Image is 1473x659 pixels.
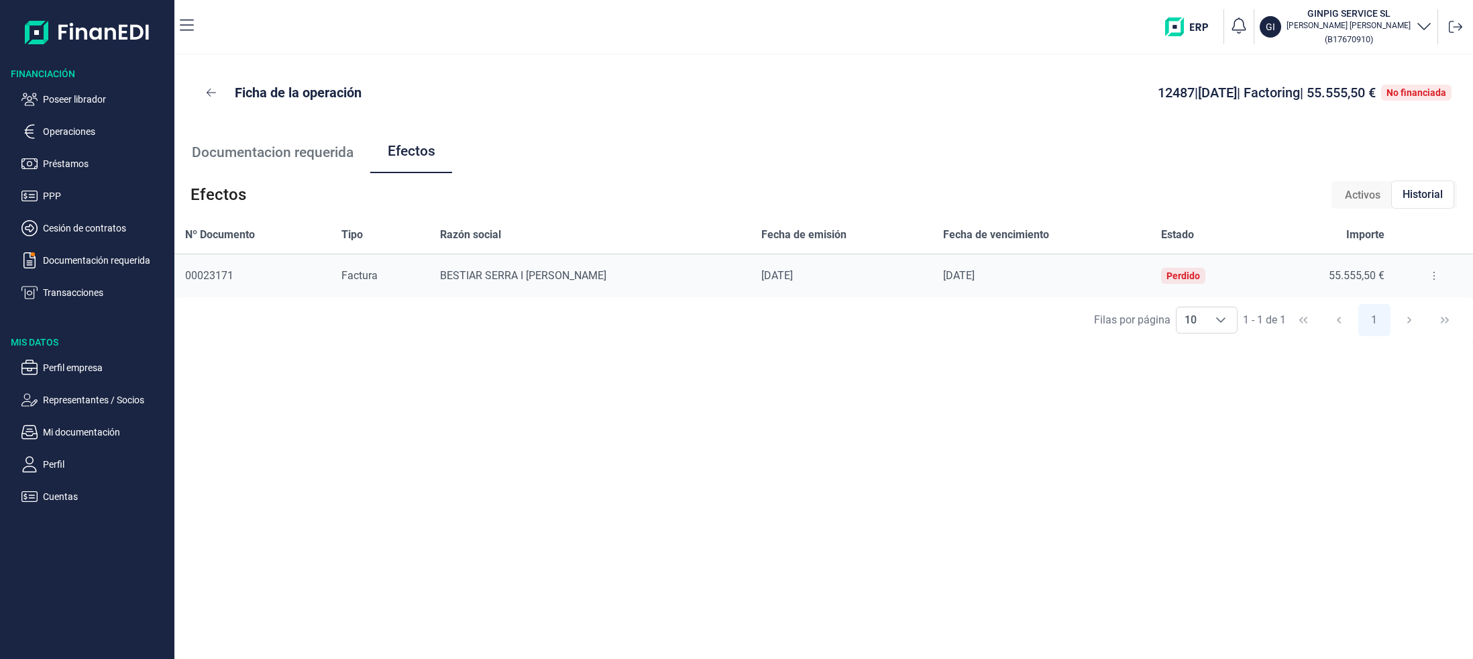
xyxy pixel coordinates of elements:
[943,227,1049,243] span: Fecha de vencimiento
[21,123,169,140] button: Operaciones
[43,252,169,268] p: Documentación requerida
[190,184,246,205] span: Efectos
[440,227,501,243] span: Razón social
[1393,304,1425,336] button: Next Page
[43,456,169,472] p: Perfil
[21,489,169,505] button: Cuentas
[21,156,169,172] button: Préstamos
[1403,187,1443,203] span: Historial
[1346,227,1384,243] span: Importe
[43,188,169,204] p: PPP
[388,144,435,158] span: Efectos
[1205,307,1237,333] div: Choose
[1391,181,1454,209] div: Historial
[943,269,1140,283] div: [DATE]
[21,392,169,408] button: Representantes / Socios
[1323,304,1355,336] button: Previous Page
[341,227,363,243] span: Tipo
[761,269,922,283] div: [DATE]
[1166,270,1200,281] div: Perdido
[43,123,169,140] p: Operaciones
[1358,304,1390,336] button: Page 1
[1158,85,1376,101] span: 12487 | [DATE] | Factoring | 55.555,50 €
[43,489,169,505] p: Cuentas
[1334,182,1391,209] div: Activos
[1386,87,1446,98] div: No financiada
[43,424,169,440] p: Mi documentación
[235,83,362,102] p: Ficha de la operación
[1243,315,1286,325] span: 1 - 1 de 1
[341,269,378,282] span: Factura
[21,91,169,107] button: Poseer librador
[43,360,169,376] p: Perfil empresa
[21,456,169,472] button: Perfil
[1345,187,1380,203] span: Activos
[21,424,169,440] button: Mi documentación
[174,130,370,174] a: Documentacion requerida
[1260,7,1432,47] button: GIGINPIG SERVICE SL[PERSON_NAME] [PERSON_NAME](B17670910)
[1266,20,1275,34] p: GI
[185,227,255,243] span: Nº Documento
[21,188,169,204] button: PPP
[1177,307,1205,333] span: 10
[1287,304,1319,336] button: First Page
[1325,34,1373,44] small: Copiar cif
[43,392,169,408] p: Representantes / Socios
[440,269,740,283] div: BESTIAR SERRA I [PERSON_NAME]
[21,285,169,301] button: Transacciones
[1094,312,1170,328] div: Filas por página
[185,269,233,282] span: 00023171
[43,156,169,172] p: Préstamos
[21,220,169,236] button: Cesión de contratos
[1287,20,1411,31] p: [PERSON_NAME] [PERSON_NAME]
[761,227,847,243] span: Fecha de emisión
[1274,269,1384,283] div: 55.555,50 €
[1165,17,1218,36] img: erp
[21,360,169,376] button: Perfil empresa
[1161,227,1194,243] span: Estado
[43,91,169,107] p: Poseer librador
[25,11,150,54] img: Logo de aplicación
[43,220,169,236] p: Cesión de contratos
[1287,7,1411,20] h3: GINPIG SERVICE SL
[1429,304,1461,336] button: Last Page
[192,146,353,160] span: Documentacion requerida
[43,285,169,301] p: Transacciones
[21,252,169,268] button: Documentación requerida
[370,130,452,174] a: Efectos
